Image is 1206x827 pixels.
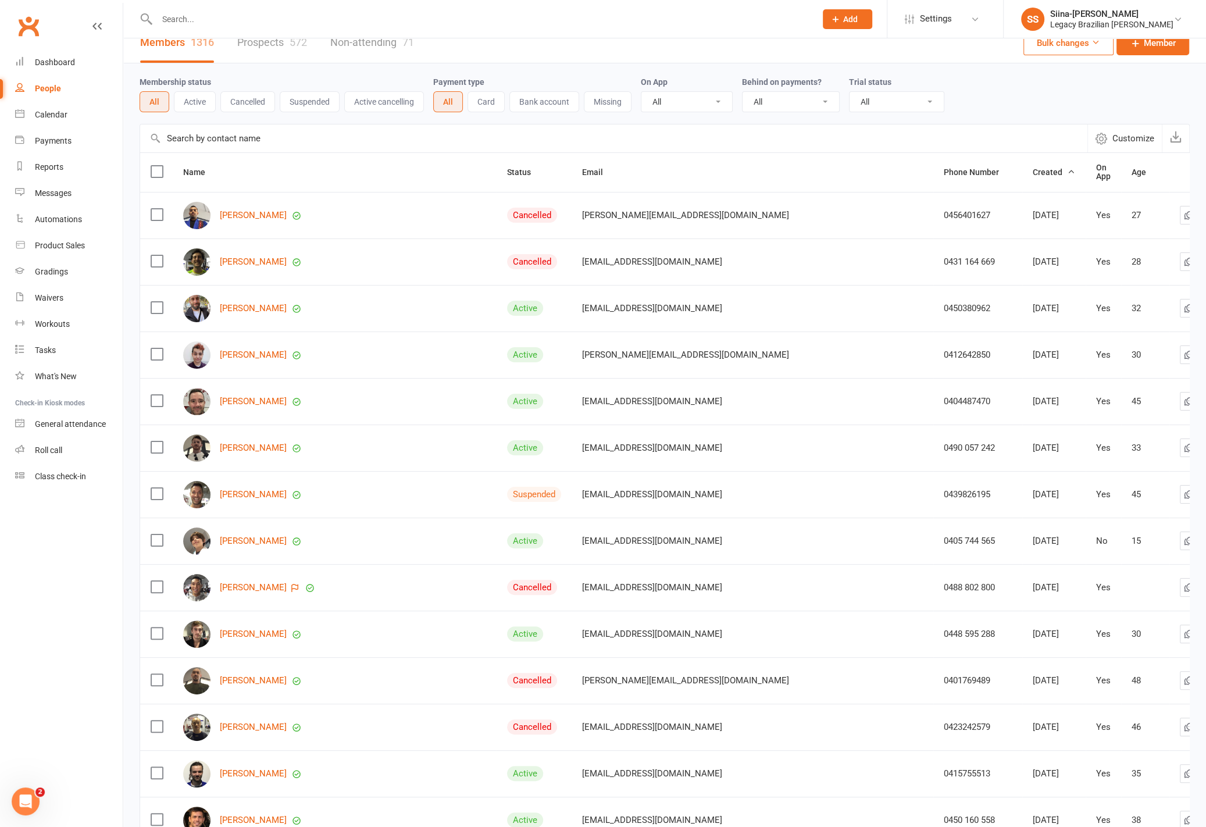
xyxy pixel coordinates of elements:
[1096,583,1111,593] div: Yes
[15,76,123,102] a: People
[507,347,543,362] div: Active
[12,787,40,815] iframe: Intercom live chat
[944,165,1012,179] button: Phone Number
[507,766,543,781] div: Active
[507,301,543,316] div: Active
[582,297,722,319] span: [EMAIL_ADDRESS][DOMAIN_NAME]
[15,259,123,285] a: Gradings
[582,390,722,412] span: [EMAIL_ADDRESS][DOMAIN_NAME]
[402,36,414,48] div: 71
[1050,9,1173,19] div: Siina-[PERSON_NAME]
[1096,536,1111,546] div: No
[944,397,1012,407] div: 0404487470
[944,583,1012,593] div: 0488 802 800
[35,472,86,481] div: Class check-in
[1132,167,1159,177] span: Age
[15,363,123,390] a: What's New
[183,165,218,179] button: Name
[944,167,1012,177] span: Phone Number
[140,77,211,87] label: Membership status
[15,311,123,337] a: Workouts
[35,345,56,355] div: Tasks
[1132,304,1159,313] div: 32
[507,208,557,223] div: Cancelled
[15,464,123,490] a: Class kiosk mode
[1033,443,1075,453] div: [DATE]
[220,211,287,220] a: [PERSON_NAME]
[1033,304,1075,313] div: [DATE]
[35,293,63,302] div: Waivers
[582,669,789,691] span: [PERSON_NAME][EMAIL_ADDRESS][DOMAIN_NAME]
[14,12,43,41] a: Clubworx
[1033,257,1075,267] div: [DATE]
[1033,629,1075,639] div: [DATE]
[944,350,1012,360] div: 0412642850
[15,102,123,128] a: Calendar
[220,304,287,313] a: [PERSON_NAME]
[154,11,808,27] input: Search...
[35,188,72,198] div: Messages
[944,490,1012,500] div: 0439826195
[1033,536,1075,546] div: [DATE]
[582,165,616,179] button: Email
[584,91,631,112] button: Missing
[507,626,543,641] div: Active
[220,350,287,360] a: [PERSON_NAME]
[944,676,1012,686] div: 0401769489
[15,233,123,259] a: Product Sales
[15,437,123,464] a: Roll call
[1033,490,1075,500] div: [DATE]
[140,23,214,63] a: Members1316
[1132,722,1159,732] div: 46
[220,629,287,639] a: [PERSON_NAME]
[1033,815,1075,825] div: [DATE]
[944,257,1012,267] div: 0431 164 669
[1050,19,1173,30] div: Legacy Brazilian [PERSON_NAME]
[507,165,544,179] button: Status
[582,716,722,738] span: [EMAIL_ADDRESS][DOMAIN_NAME]
[1132,443,1159,453] div: 33
[220,676,287,686] a: [PERSON_NAME]
[433,91,463,112] button: All
[1033,211,1075,220] div: [DATE]
[1132,257,1159,267] div: 28
[220,536,287,546] a: [PERSON_NAME]
[1021,8,1044,31] div: SS
[174,91,216,112] button: Active
[15,128,123,154] a: Payments
[843,15,858,24] span: Add
[1132,629,1159,639] div: 30
[220,490,287,500] a: [PERSON_NAME]
[1096,304,1111,313] div: Yes
[1116,31,1189,55] a: Member
[507,254,557,269] div: Cancelled
[35,110,67,119] div: Calendar
[1144,36,1176,50] span: Member
[15,154,123,180] a: Reports
[742,77,822,87] label: Behind on payments?
[35,162,63,172] div: Reports
[290,36,307,48] div: 572
[1096,257,1111,267] div: Yes
[1033,397,1075,407] div: [DATE]
[944,536,1012,546] div: 0405 744 565
[1132,350,1159,360] div: 30
[1132,165,1159,179] button: Age
[140,124,1087,152] input: Search by contact name
[35,84,61,93] div: People
[35,136,72,145] div: Payments
[35,215,82,224] div: Automations
[944,769,1012,779] div: 0415755513
[823,9,872,29] button: Add
[344,91,424,112] button: Active cancelling
[140,91,169,112] button: All
[1132,536,1159,546] div: 15
[944,443,1012,453] div: 0490 057 242
[35,319,70,329] div: Workouts
[1096,397,1111,407] div: Yes
[582,204,789,226] span: [PERSON_NAME][EMAIL_ADDRESS][DOMAIN_NAME]
[944,211,1012,220] div: 0456401627
[582,762,722,785] span: [EMAIL_ADDRESS][DOMAIN_NAME]
[1132,397,1159,407] div: 45
[1033,722,1075,732] div: [DATE]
